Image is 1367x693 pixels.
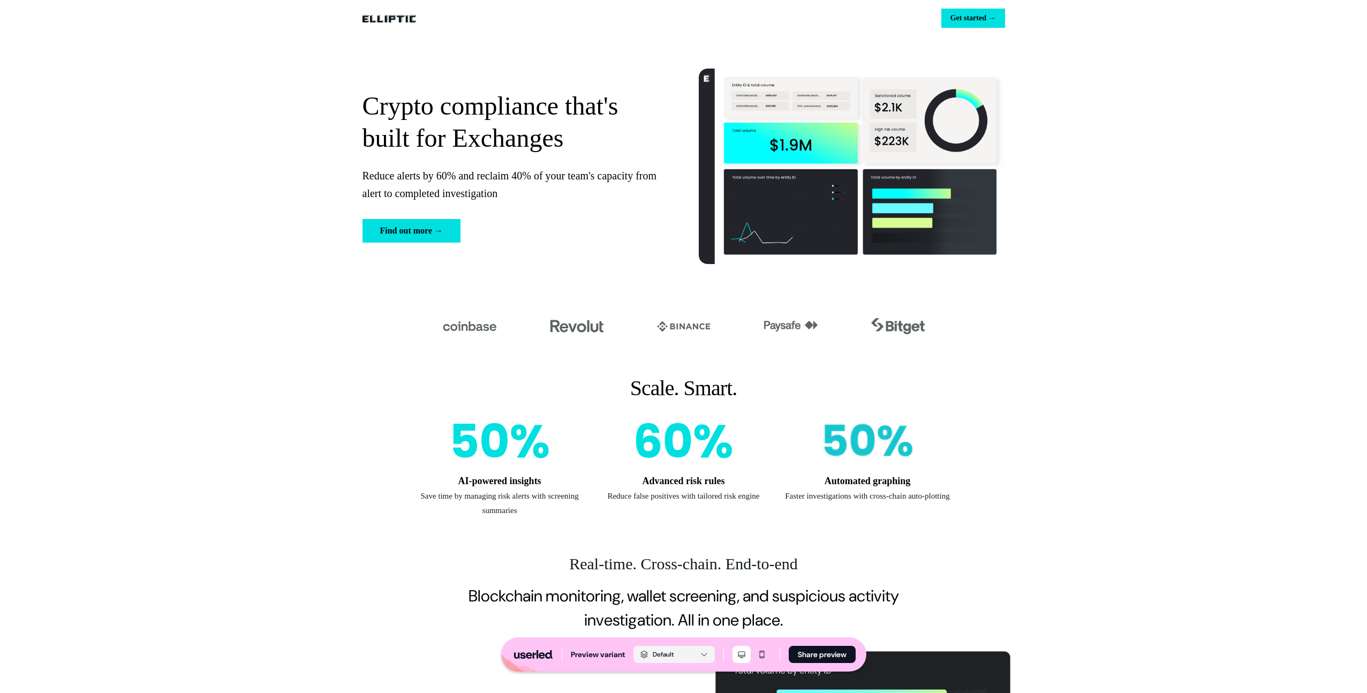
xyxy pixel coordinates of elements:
button: Desktop mode [732,646,751,663]
span: Blockchain monitoring, wallet screening, and suspicious activity investigation. All in one place. [469,585,899,630]
button: Default [633,646,715,663]
div: Preview variant [571,649,625,660]
p: Reduce alerts by 60% and reclaim 40% of your team's capacity from alert to completed investigation [362,167,669,202]
strong: graphing [873,476,910,486]
span: Faster investigations with cross-chain auto-plotting [785,492,949,500]
p: Scale. Smart. [524,372,843,404]
button: Find out more → [362,219,460,243]
div: Default [640,649,674,660]
strong: Advanced risk rules [642,476,724,486]
p: Real-time. Cross-chain. End-to-end [569,555,798,573]
button: Mobile mode [753,646,771,663]
span: Save time by managing risk alerts with screening summaries [420,492,578,515]
span: Reduce false positives with tailored risk engine [607,492,759,500]
button: Get started → [941,9,1005,28]
button: Share preview [789,646,856,663]
strong: AI-powered insights [458,476,541,486]
strong: Automated [825,476,871,486]
p: Crypto compliance that's built for Exchanges [362,90,669,154]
